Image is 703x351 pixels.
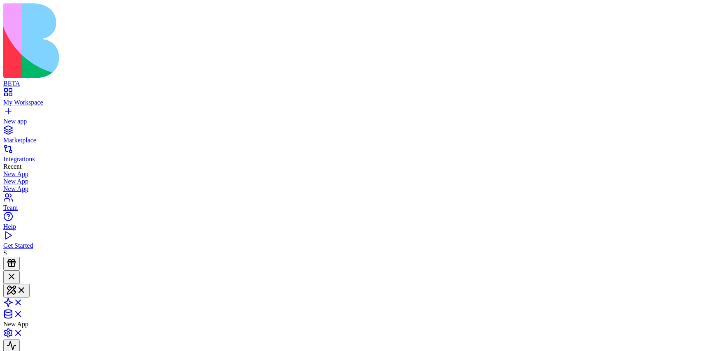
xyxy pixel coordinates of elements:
a: Marketplace [3,129,700,144]
a: Help [3,216,700,230]
span: New App [3,321,28,328]
div: New app [3,118,700,125]
div: Get Started [3,242,700,249]
div: My Workspace [3,99,700,106]
a: Integrations [3,148,700,163]
span: S [3,249,7,256]
div: Integrations [3,156,700,163]
a: My Workspace [3,91,700,106]
a: BETA [3,72,700,87]
a: New App [3,170,700,178]
div: Help [3,223,700,230]
a: Get Started [3,235,700,249]
div: Marketplace [3,137,700,144]
div: BETA [3,80,700,87]
a: New app [3,110,700,125]
a: New App [3,185,700,193]
a: New App [3,178,700,185]
div: Team [3,204,700,212]
img: logo [3,3,334,78]
span: Recent [3,163,21,170]
a: Team [3,197,700,212]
